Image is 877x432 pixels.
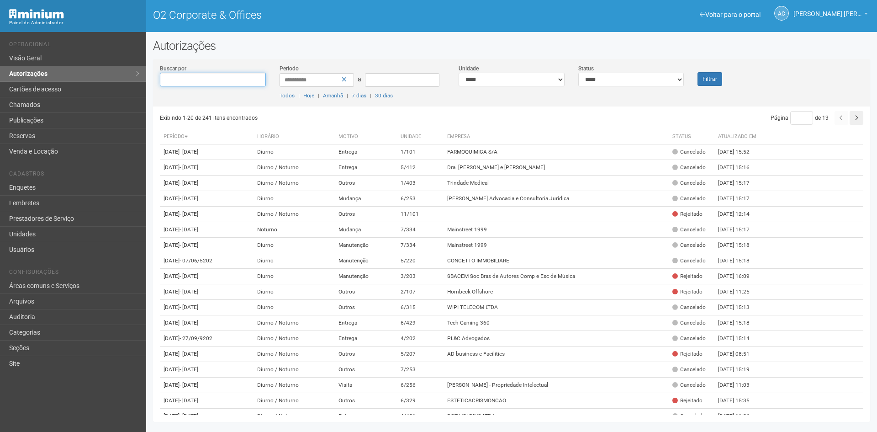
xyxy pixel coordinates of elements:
[9,9,64,19] img: Minium
[444,409,669,424] td: DGT HOLDING LTDA
[771,115,829,121] span: Página de 13
[672,350,703,358] div: Rejeitado
[254,191,335,207] td: Diurno
[672,164,706,171] div: Cancelado
[180,304,198,310] span: - [DATE]
[254,238,335,253] td: Diurno
[180,164,198,171] span: - [DATE]
[180,335,212,341] span: - 27/09/9202
[444,144,669,160] td: FARMOQUIMICA S/A
[180,397,198,404] span: - [DATE]
[700,11,761,18] a: Voltar para o portal
[160,160,254,176] td: [DATE]
[180,180,198,186] span: - [DATE]
[254,300,335,315] td: Diurno
[672,288,703,296] div: Rejeitado
[672,381,706,389] div: Cancelado
[9,41,139,51] li: Operacional
[335,144,397,160] td: Entrega
[160,331,254,347] td: [DATE]
[358,75,361,83] span: a
[254,144,335,160] td: Diurno
[714,347,765,362] td: [DATE] 08:51
[397,238,444,253] td: 7/334
[280,64,299,73] label: Período
[714,238,765,253] td: [DATE] 15:18
[160,253,254,269] td: [DATE]
[714,269,765,284] td: [DATE] 16:09
[160,238,254,253] td: [DATE]
[254,409,335,424] td: Diurno / Noturno
[397,207,444,222] td: 11/101
[335,378,397,393] td: Visita
[160,222,254,238] td: [DATE]
[160,347,254,362] td: [DATE]
[254,222,335,238] td: Noturno
[397,129,444,144] th: Unidade
[347,92,348,99] span: |
[375,92,393,99] a: 30 dias
[397,176,444,191] td: 1/403
[254,362,335,378] td: Diurno / Noturno
[180,195,198,202] span: - [DATE]
[444,269,669,284] td: SBACEM Soc Bras de Autores Comp e Esc de Música
[323,92,343,99] a: Amanhã
[397,362,444,378] td: 7/253
[160,284,254,300] td: [DATE]
[335,331,397,347] td: Entrega
[160,300,254,315] td: [DATE]
[180,257,212,264] span: - 07/06/5202
[335,253,397,269] td: Manutenção
[672,304,706,311] div: Cancelado
[180,211,198,217] span: - [DATE]
[180,273,198,279] span: - [DATE]
[335,269,397,284] td: Manutenção
[303,92,314,99] a: Hoje
[254,378,335,393] td: Diurno / Noturno
[318,92,319,99] span: |
[254,331,335,347] td: Diurno / Noturno
[714,300,765,315] td: [DATE] 15:13
[672,226,706,234] div: Cancelado
[672,241,706,249] div: Cancelado
[397,191,444,207] td: 6/253
[397,409,444,424] td: 4/401
[397,160,444,176] td: 5/412
[714,222,765,238] td: [DATE] 15:17
[180,351,198,357] span: - [DATE]
[335,176,397,191] td: Outros
[444,284,669,300] td: Hornbeck Offshore
[397,378,444,393] td: 6/256
[397,300,444,315] td: 6/315
[160,191,254,207] td: [DATE]
[335,160,397,176] td: Entrega
[714,176,765,191] td: [DATE] 15:17
[160,207,254,222] td: [DATE]
[254,160,335,176] td: Diurno / Noturno
[335,362,397,378] td: Outros
[444,191,669,207] td: [PERSON_NAME] Advocacia e Consultoria Jurídica
[335,238,397,253] td: Manutenção
[180,382,198,388] span: - [DATE]
[370,92,371,99] span: |
[160,64,186,73] label: Buscar por
[397,315,444,331] td: 6/429
[672,148,706,156] div: Cancelado
[160,144,254,160] td: [DATE]
[714,393,765,409] td: [DATE] 15:35
[793,1,862,17] span: Ana Carla de Carvalho Silva
[444,222,669,238] td: Mainstreet 1999
[672,179,706,187] div: Cancelado
[672,397,703,405] div: Rejeitado
[160,176,254,191] td: [DATE]
[160,269,254,284] td: [DATE]
[160,129,254,144] th: Período
[714,284,765,300] td: [DATE] 11:25
[335,300,397,315] td: Outros
[335,191,397,207] td: Mudança
[714,160,765,176] td: [DATE] 15:16
[444,347,669,362] td: AD business e Facilities
[672,412,706,420] div: Cancelado
[335,347,397,362] td: Outros
[298,92,300,99] span: |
